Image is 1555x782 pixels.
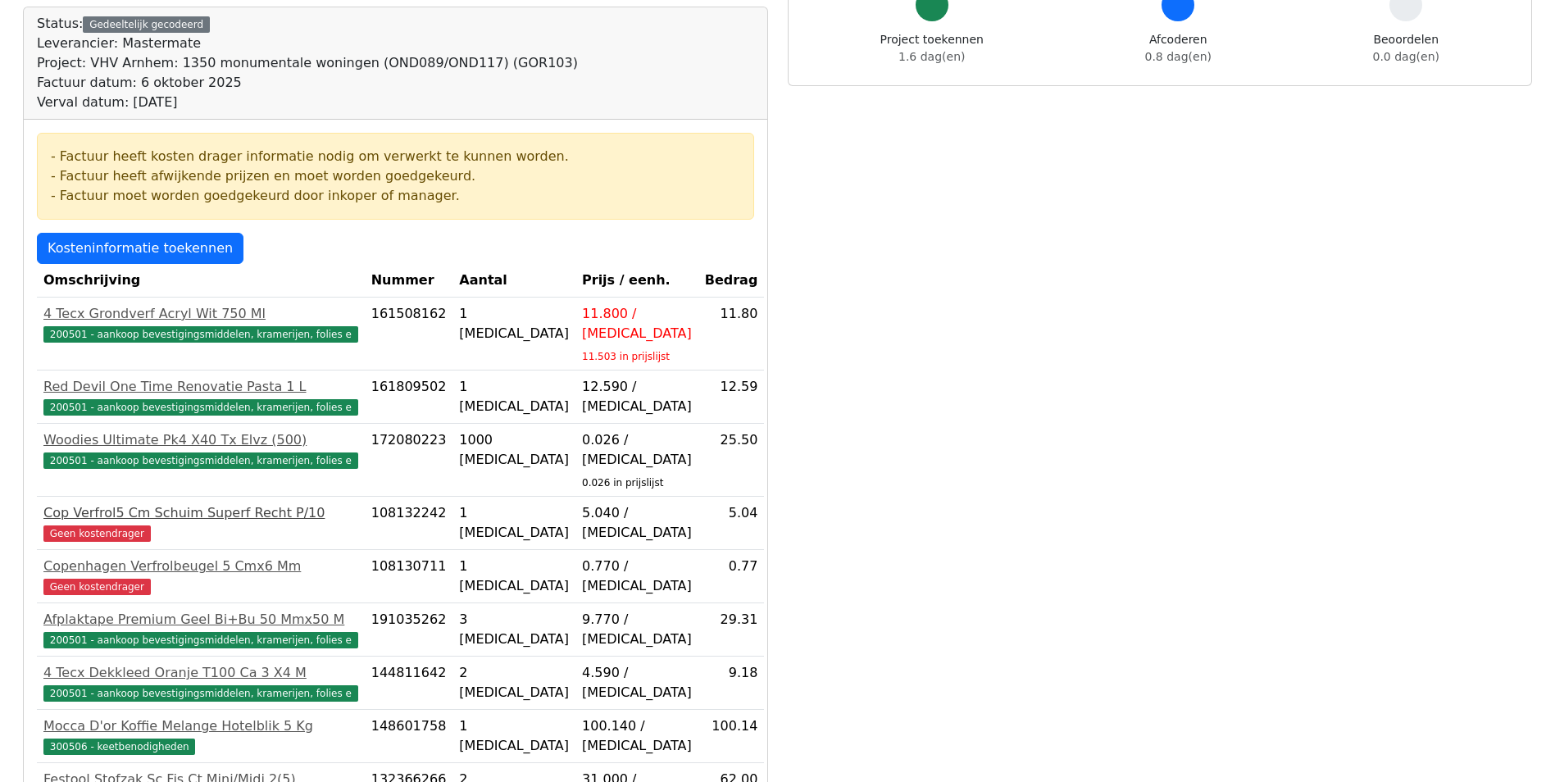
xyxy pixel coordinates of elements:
[698,603,765,657] td: 29.31
[452,264,575,298] th: Aantal
[365,424,453,497] td: 172080223
[582,351,670,362] sub: 11.503 in prijslijst
[43,326,358,343] span: 200501 - aankoop bevestigingsmiddelen, kramerijen, folies e
[1145,31,1212,66] div: Afcoderen
[51,147,740,166] div: - Factuur heeft kosten drager informatie nodig om verwerkt te kunnen worden.
[582,610,692,649] div: 9.770 / [MEDICAL_DATA]
[365,657,453,710] td: 144811642
[43,377,358,416] a: Red Devil One Time Renovatie Pasta 1 L200501 - aankoop bevestigingsmiddelen, kramerijen, folies e
[459,377,569,416] div: 1 [MEDICAL_DATA]
[582,503,692,543] div: 5.040 / [MEDICAL_DATA]
[582,304,692,343] div: 11.800 / [MEDICAL_DATA]
[698,497,765,550] td: 5.04
[459,716,569,756] div: 1 [MEDICAL_DATA]
[43,377,358,397] div: Red Devil One Time Renovatie Pasta 1 L
[365,371,453,424] td: 161809502
[365,710,453,763] td: 148601758
[83,16,210,33] div: Gedeeltelijk gecodeerd
[880,31,984,66] div: Project toekennen
[43,685,358,702] span: 200501 - aankoop bevestigingsmiddelen, kramerijen, folies e
[1145,50,1212,63] span: 0.8 dag(en)
[698,264,765,298] th: Bedrag
[43,663,358,683] div: 4 Tecx Dekkleed Oranje T100 Ca 3 X4 M
[43,632,358,648] span: 200501 - aankoop bevestigingsmiddelen, kramerijen, folies e
[365,298,453,371] td: 161508162
[43,579,151,595] span: Geen kostendrager
[43,610,358,630] div: Afplaktape Premium Geel Bi+Bu 50 Mmx50 M
[698,550,765,603] td: 0.77
[365,550,453,603] td: 108130711
[43,557,358,576] div: Copenhagen Verfrolbeugel 5 Cmx6 Mm
[43,716,358,736] div: Mocca D'or Koffie Melange Hotelblik 5 Kg
[43,399,358,416] span: 200501 - aankoop bevestigingsmiddelen, kramerijen, folies e
[365,603,453,657] td: 191035262
[37,233,243,264] a: Kosteninformatie toekennen
[582,557,692,596] div: 0.770 / [MEDICAL_DATA]
[43,610,358,649] a: Afplaktape Premium Geel Bi+Bu 50 Mmx50 M200501 - aankoop bevestigingsmiddelen, kramerijen, folies e
[43,304,358,343] a: 4 Tecx Grondverf Acryl Wit 750 Ml200501 - aankoop bevestigingsmiddelen, kramerijen, folies e
[43,430,358,450] div: Woodies Ultimate Pk4 X40 Tx Elvz (500)
[43,503,358,523] div: Cop Verfrol5 Cm Schuim Superf Recht P/10
[698,657,765,710] td: 9.18
[582,477,663,489] sub: 0.026 in prijslijst
[37,14,578,112] div: Status:
[37,93,578,112] div: Verval datum: [DATE]
[43,503,358,543] a: Cop Verfrol5 Cm Schuim Superf Recht P/10Geen kostendrager
[37,53,578,73] div: Project: VHV Arnhem: 1350 monumentale woningen (OND089/OND117) (GOR103)
[37,34,578,53] div: Leverancier: Mastermate
[51,166,740,186] div: - Factuur heeft afwijkende prijzen en moet worden goedgekeurd.
[43,452,358,469] span: 200501 - aankoop bevestigingsmiddelen, kramerijen, folies e
[582,430,692,470] div: 0.026 / [MEDICAL_DATA]
[698,424,765,497] td: 25.50
[1373,50,1439,63] span: 0.0 dag(en)
[898,50,965,63] span: 1.6 dag(en)
[43,430,358,470] a: Woodies Ultimate Pk4 X40 Tx Elvz (500)200501 - aankoop bevestigingsmiddelen, kramerijen, folies e
[43,304,358,324] div: 4 Tecx Grondverf Acryl Wit 750 Ml
[459,610,569,649] div: 3 [MEDICAL_DATA]
[37,264,365,298] th: Omschrijving
[582,377,692,416] div: 12.590 / [MEDICAL_DATA]
[459,503,569,543] div: 1 [MEDICAL_DATA]
[43,716,358,756] a: Mocca D'or Koffie Melange Hotelblik 5 Kg300506 - keetbenodigheden
[43,663,358,702] a: 4 Tecx Dekkleed Oranje T100 Ca 3 X4 M200501 - aankoop bevestigingsmiddelen, kramerijen, folies e
[459,430,569,470] div: 1000 [MEDICAL_DATA]
[51,186,740,206] div: - Factuur moet worden goedgekeurd door inkoper of manager.
[582,716,692,756] div: 100.140 / [MEDICAL_DATA]
[1373,31,1439,66] div: Beoordelen
[43,557,358,596] a: Copenhagen Verfrolbeugel 5 Cmx6 MmGeen kostendrager
[43,739,195,755] span: 300506 - keetbenodigheden
[698,298,765,371] td: 11.80
[365,264,453,298] th: Nummer
[37,73,578,93] div: Factuur datum: 6 oktober 2025
[459,304,569,343] div: 1 [MEDICAL_DATA]
[43,525,151,542] span: Geen kostendrager
[698,710,765,763] td: 100.14
[698,371,765,424] td: 12.59
[582,663,692,702] div: 4.590 / [MEDICAL_DATA]
[365,497,453,550] td: 108132242
[459,557,569,596] div: 1 [MEDICAL_DATA]
[459,663,569,702] div: 2 [MEDICAL_DATA]
[575,264,698,298] th: Prijs / eenh.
